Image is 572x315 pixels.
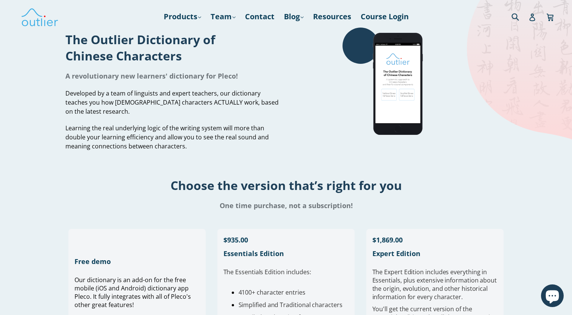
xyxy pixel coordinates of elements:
[65,89,279,116] span: Developed by a team of linguists and expert teachers, our dictionary teaches you how [DEMOGRAPHIC...
[239,288,305,296] span: 4100+ character entries
[223,249,349,258] h1: Essentials Edition
[510,9,530,24] input: Search
[65,71,281,80] h1: A revolutionary new learners' dictionary for Pleco!
[372,249,498,258] h1: Expert Edition
[74,256,200,266] h1: Free demo
[65,31,281,64] h1: The Outlier Dictionary of Chinese Characters
[309,10,355,23] a: Resources
[223,267,311,276] span: The Essentials Edition includes:
[239,301,343,309] span: Simplified and Traditional characters
[65,124,269,150] span: Learning the real underlying logic of the writing system will more than double your learning effi...
[223,235,248,244] span: $935.00
[21,6,59,28] img: Outlier Linguistics
[280,10,307,23] a: Blog
[74,275,191,309] span: Our dictionary is an add-on for the free mobile (iOS and Android) dictionary app Pleco. It fully ...
[357,10,412,23] a: Course Login
[372,235,403,244] span: $1,869.00
[372,267,454,276] span: The Expert Edition includes e
[539,284,566,309] inbox-online-store-chat: Shopify online store chat
[207,10,239,23] a: Team
[160,10,205,23] a: Products
[241,10,278,23] a: Contact
[372,267,497,301] span: verything in Essentials, plus extensive information about the origin, evolution, and other histor...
